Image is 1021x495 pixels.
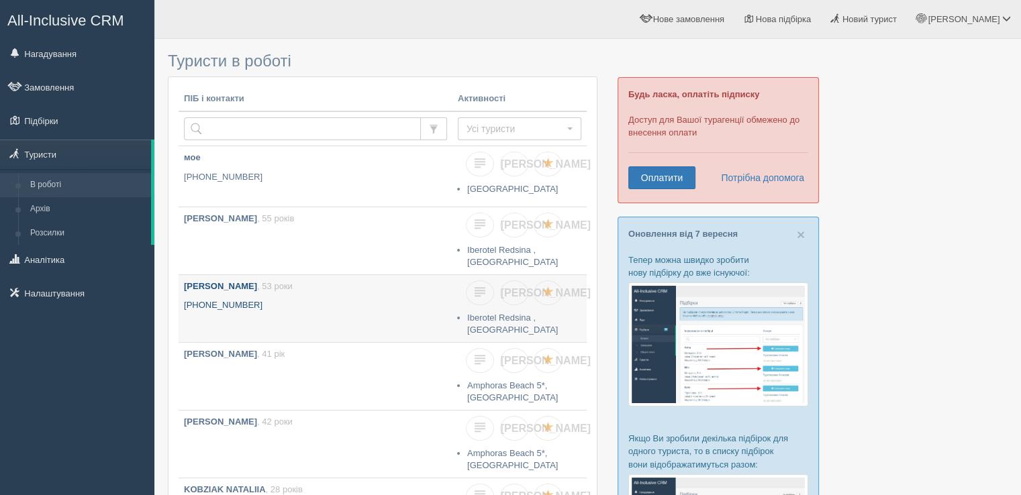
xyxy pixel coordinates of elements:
[1,1,154,38] a: All-Inclusive CRM
[184,171,447,184] p: [PHONE_NUMBER]
[501,158,591,170] span: [PERSON_NAME]
[184,349,257,359] b: [PERSON_NAME]
[653,14,724,24] span: Нове замовлення
[257,281,293,291] span: , 53 роки
[628,229,738,239] a: Оновлення від 7 вересня
[501,287,591,298] span: [PERSON_NAME]
[500,213,528,237] a: [PERSON_NAME]
[712,166,805,189] a: Потрібна допомога
[24,173,151,197] a: В роботі
[179,410,452,471] a: [PERSON_NAME], 42 роки
[184,117,421,140] input: Пошук за ПІБ, паспортом або контактами
[179,87,452,111] th: ПІБ і контакти
[179,207,452,268] a: [PERSON_NAME], 55 років
[500,152,528,176] a: [PERSON_NAME]
[179,146,452,207] a: мое [PHONE_NUMBER]
[500,280,528,305] a: [PERSON_NAME]
[179,343,452,403] a: [PERSON_NAME], 41 рік
[500,348,528,373] a: [PERSON_NAME]
[266,484,303,494] span: , 28 років
[257,349,285,359] span: , 41 рік
[24,221,151,245] a: Розсилки
[467,245,558,268] a: Iberotel Redsina , [GEOGRAPHIC_DATA]
[628,166,695,189] a: Оплатити
[168,52,291,70] span: Туристи в роботі
[467,122,564,135] span: Усі туристи
[842,14,897,24] span: Новий турист
[24,197,151,221] a: Архів
[257,417,293,427] span: , 42 роки
[452,87,587,111] th: Активності
[184,299,447,312] p: [PHONE_NUMBER]
[501,219,591,231] span: [PERSON_NAME]
[179,275,452,335] a: [PERSON_NAME], 53 роки [PHONE_NUMBER]
[7,12,124,29] span: All-Inclusive CRM
[467,448,558,471] a: Amphoras Beach 5*, [GEOGRAPHIC_DATA]
[628,254,808,279] p: Тепер можна швидко зробити нову підбірку до вже існуючої:
[797,227,805,242] span: ×
[184,281,257,291] b: [PERSON_NAME]
[928,14,1000,24] span: [PERSON_NAME]
[628,89,759,99] b: Будь ласка, оплатіть підписку
[618,77,819,203] div: Доступ для Вашої турагенції обмежено до внесення оплати
[501,423,591,434] span: [PERSON_NAME]
[628,282,808,406] img: %D0%BF%D1%96%D0%B4%D0%B1%D1%96%D1%80%D0%BA%D0%B0-%D1%82%D1%83%D1%80%D0%B8%D1%81%D1%82%D1%83-%D1%8...
[184,152,201,162] b: мое
[458,117,581,140] button: Усі туристи
[501,355,591,366] span: [PERSON_NAME]
[467,313,558,335] a: Iberotel Redsina , [GEOGRAPHIC_DATA]
[184,484,266,494] b: KOBZIAK NATALIIA
[467,380,558,403] a: Amphoras Beach 5*, [GEOGRAPHIC_DATA]
[184,213,257,223] b: [PERSON_NAME]
[184,417,257,427] b: [PERSON_NAME]
[797,227,805,241] button: Close
[257,213,294,223] span: , 55 років
[756,14,812,24] span: Нова підбірка
[467,184,558,194] a: [GEOGRAPHIC_DATA]
[500,416,528,441] a: [PERSON_NAME]
[628,432,808,470] p: Якщо Ви зробили декілька підбірок для одного туриста, то в списку підбірок вони відображатимуться...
